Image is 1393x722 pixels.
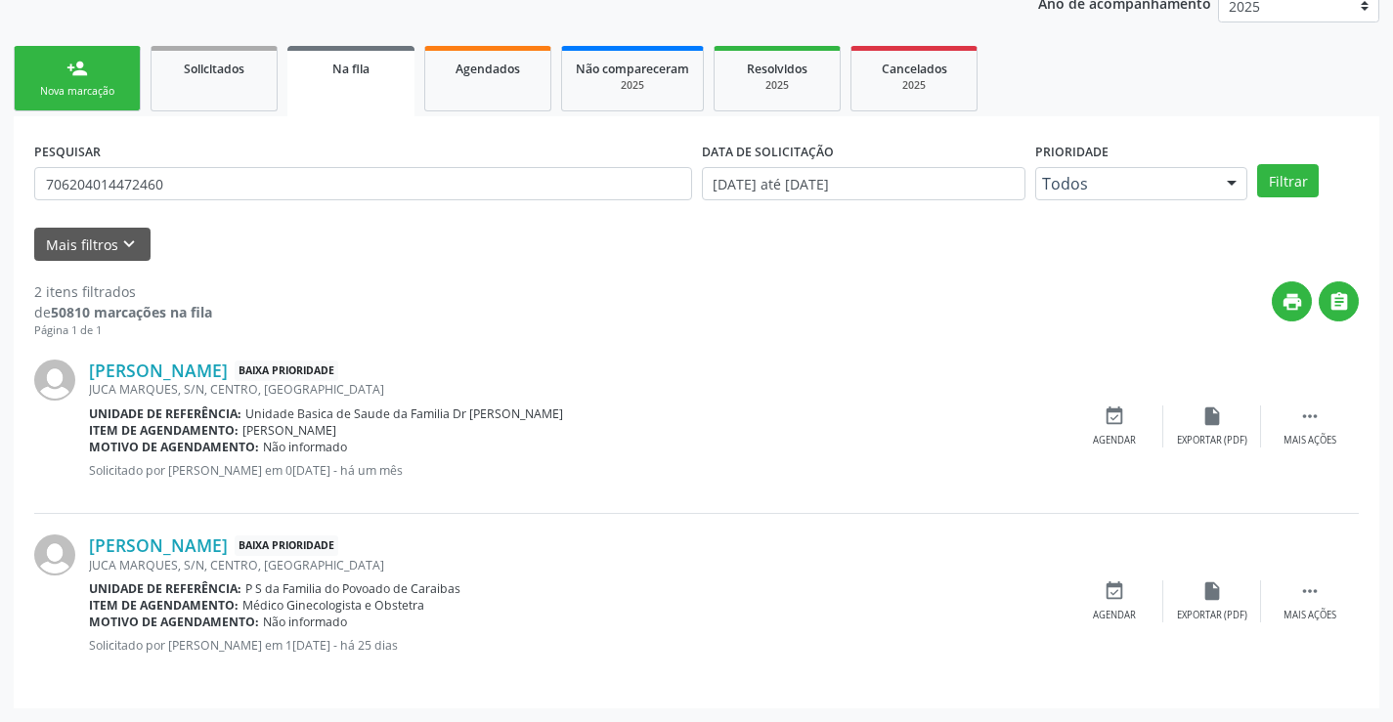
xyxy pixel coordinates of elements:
[89,381,1066,398] div: JUCA MARQUES, S/N, CENTRO, [GEOGRAPHIC_DATA]
[1272,281,1312,321] button: print
[235,361,338,381] span: Baixa Prioridade
[1284,609,1336,622] div: Mais ações
[747,61,807,77] span: Resolvidos
[263,439,347,455] span: Não informado
[89,422,239,439] b: Item de agendamento:
[34,137,101,167] label: PESQUISAR
[1093,434,1136,447] div: Agendar
[882,61,947,77] span: Cancelados
[865,78,963,93] div: 2025
[245,405,563,422] span: Unidade Basica de Saude da Familia Dr [PERSON_NAME]
[1042,174,1208,193] span: Todos
[89,557,1066,573] div: JUCA MARQUES, S/N, CENTRO, [GEOGRAPHIC_DATA]
[89,614,259,630] b: Motivo de agendamento:
[34,228,151,262] button: Mais filtroskeyboard_arrow_down
[242,422,336,439] span: [PERSON_NAME]
[89,405,241,422] b: Unidade de referência:
[1104,580,1125,602] i: event_available
[728,78,826,93] div: 2025
[89,637,1066,654] p: Solicitado por [PERSON_NAME] em 1[DATE] - há 25 dias
[332,61,370,77] span: Na fila
[66,58,88,79] div: person_add
[456,61,520,77] span: Agendados
[235,535,338,556] span: Baixa Prioridade
[1299,580,1321,602] i: 
[1177,434,1247,447] div: Exportar (PDF)
[702,167,1025,200] input: Selecione um intervalo
[576,61,689,77] span: Não compareceram
[89,439,259,455] b: Motivo de agendamento:
[1201,405,1223,427] i: insert_drive_file
[1201,580,1223,602] i: insert_drive_file
[51,303,212,321] strong: 50810 marcações na fila
[34,322,212,339] div: Página 1 de 1
[89,462,1066,479] p: Solicitado por [PERSON_NAME] em 0[DATE] - há um mês
[34,167,692,200] input: Nome, CNS
[1319,281,1359,321] button: 
[34,534,75,575] img: img
[184,61,244,77] span: Solicitados
[28,84,126,99] div: Nova marcação
[34,360,75,401] img: img
[1035,137,1109,167] label: Prioridade
[1299,405,1321,427] i: 
[1328,291,1350,313] i: 
[242,597,424,614] span: Médico Ginecologista e Obstetra
[576,78,689,93] div: 2025
[263,614,347,630] span: Não informado
[34,281,212,302] div: 2 itens filtrados
[702,137,834,167] label: DATA DE SOLICITAÇÃO
[89,597,239,614] b: Item de agendamento:
[34,302,212,322] div: de
[89,534,228,556] a: [PERSON_NAME]
[89,580,241,597] b: Unidade de referência:
[118,234,140,255] i: keyboard_arrow_down
[1284,434,1336,447] div: Mais ações
[1257,164,1319,197] button: Filtrar
[1104,405,1125,427] i: event_available
[1282,291,1303,313] i: print
[89,360,228,381] a: [PERSON_NAME]
[1093,609,1136,622] div: Agendar
[245,580,460,597] span: P S da Familia do Povoado de Caraibas
[1177,609,1247,622] div: Exportar (PDF)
